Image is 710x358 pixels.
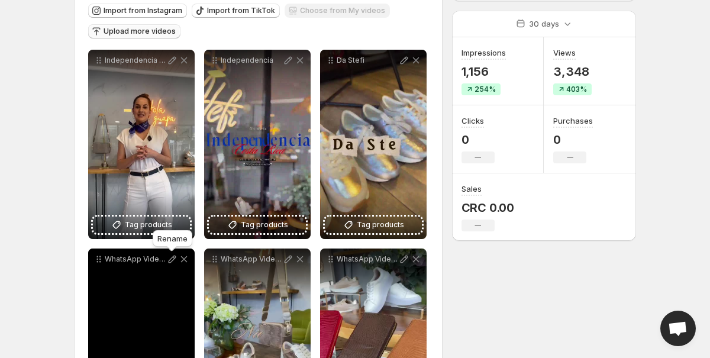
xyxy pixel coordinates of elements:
[461,115,484,127] h3: Clicks
[93,217,190,233] button: Tag products
[105,254,166,264] p: WhatsApp Video [DATE] at 15518 PM
[529,18,559,30] p: 30 days
[461,64,506,79] p: 1,156
[475,85,496,94] span: 254%
[357,219,404,231] span: Tag products
[88,4,187,18] button: Import from Instagram
[325,217,422,233] button: Tag products
[566,85,587,94] span: 403%
[461,133,495,147] p: 0
[88,24,180,38] button: Upload more videos
[209,217,306,233] button: Tag products
[221,56,282,65] p: Independencia
[125,219,172,231] span: Tag products
[553,47,576,59] h3: Views
[660,311,696,346] div: Open chat
[553,133,593,147] p: 0
[337,56,398,65] p: Da Stefi
[204,50,311,239] div: IndependenciaTag products
[320,50,427,239] div: Da StefiTag products
[221,254,282,264] p: WhatsApp Video [DATE] at 14202 PM
[553,115,593,127] h3: Purchases
[192,4,280,18] button: Import from TikTok
[207,6,275,15] span: Import from TikTok
[104,6,182,15] span: Import from Instagram
[241,219,288,231] span: Tag products
[337,254,398,264] p: WhatsApp Video [DATE] at 50711 PM
[461,47,506,59] h3: Impressions
[461,201,514,215] p: CRC 0.00
[88,50,195,239] div: Independencia Vol.2Tag products
[461,183,482,195] h3: Sales
[104,27,176,36] span: Upload more videos
[105,56,166,65] p: Independencia Vol.2
[553,64,592,79] p: 3,348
